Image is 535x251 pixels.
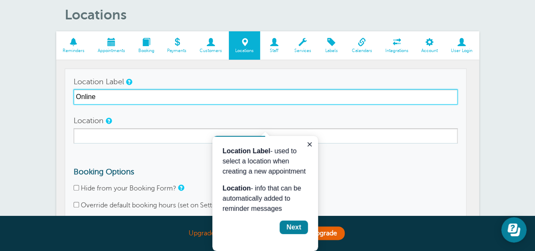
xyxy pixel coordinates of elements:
span: Appointments [95,48,127,53]
span: Payments [165,48,189,53]
a: Reminders [56,31,91,60]
span: Booking [136,48,156,53]
a: Payments [161,31,193,60]
a: Calendars [345,31,379,60]
a: Appointments [91,31,132,60]
a: Check the box to hide this location from customers using your booking form. [178,185,183,190]
a: Customers [193,31,229,60]
a: The location details will be added to your customer's reminder message if you add the Location ta... [106,118,111,124]
span: Staff [264,48,283,53]
span: Locations [233,48,256,53]
a: Account [415,31,444,60]
span: User Login [449,48,475,53]
h3: Booking Options [74,167,458,177]
label: Location Label [74,78,124,86]
div: Upgrade [DATE] to get a free month! [56,224,479,243]
a: Staff [260,31,288,60]
label: Hide from your Booking Form? [81,185,176,192]
a: Labels [318,31,345,60]
a: Integrations [379,31,415,60]
a: Services [288,31,318,60]
span: Account [419,48,440,53]
h1: Locations [65,7,479,23]
label: Location [74,117,104,124]
iframe: Resource center [501,217,527,243]
a: User Login [444,31,479,60]
a: The location label is not visible to your customer. You will use it to select a location in the a... [126,79,131,85]
label: Override default booking hours (set on Settings > Booking)? [81,201,262,209]
span: Calendars [349,48,374,53]
span: Services [292,48,313,53]
span: Reminders [60,48,87,53]
span: Customers [198,48,225,53]
span: Integrations [383,48,411,53]
a: Booking [132,31,161,60]
iframe: tooltip [212,136,318,251]
a: Upgrade [303,226,345,240]
span: Labels [322,48,341,53]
